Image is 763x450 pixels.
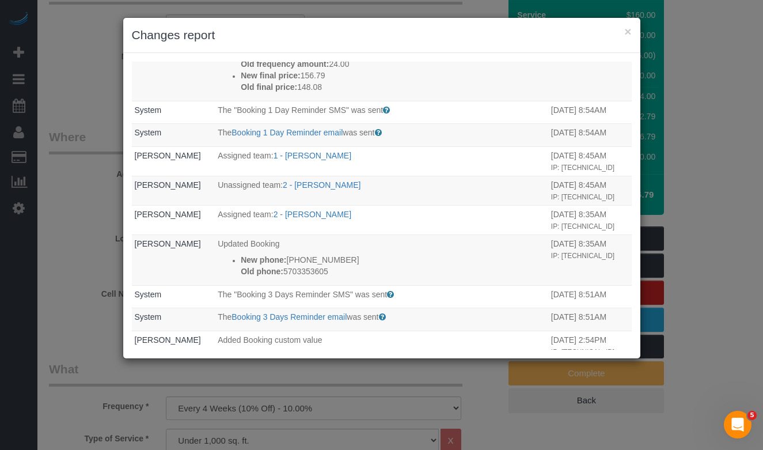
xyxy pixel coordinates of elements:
td: Who [132,205,215,235]
small: IP: [TECHNICAL_ID] [551,348,614,356]
a: Booking 1 Day Reminder email [231,128,343,137]
a: [PERSON_NAME] [135,335,201,345]
a: 2 - [PERSON_NAME] [274,210,351,219]
td: What [215,205,548,235]
p: 24.00 [241,58,545,70]
span: was sent [343,128,374,137]
a: System [135,312,162,322]
strong: Old final price: [241,82,297,92]
small: IP: [TECHNICAL_ID] [551,252,614,260]
td: Who [132,235,215,285]
td: Who [132,308,215,331]
td: What [215,235,548,285]
td: Who [132,285,215,308]
td: What [215,285,548,308]
td: When [548,176,632,205]
td: Who [132,124,215,147]
td: When [548,124,632,147]
p: 5703353605 [241,266,545,277]
iframe: Intercom live chat [724,411,751,438]
td: What [215,331,548,381]
button: × [624,25,631,37]
td: Who [132,331,215,381]
td: When [548,331,632,381]
p: 156.79 [241,70,545,81]
strong: New phone: [241,255,286,264]
td: What [215,146,548,176]
a: [PERSON_NAME] [135,180,201,190]
small: IP: [TECHNICAL_ID] [551,193,614,201]
td: When [548,235,632,285]
td: What [215,101,548,124]
sui-modal: Changes report [123,18,640,358]
span: was sent [347,312,378,322]
span: Added Booking custom value [218,335,322,345]
a: [PERSON_NAME] [135,239,201,248]
td: Who [132,146,215,176]
span: Assigned team: [218,210,274,219]
a: Booking 3 Days Reminder email [231,312,347,322]
td: Who [132,176,215,205]
span: The [218,128,231,137]
td: When [548,308,632,331]
strong: Old phone: [241,267,283,276]
a: System [135,290,162,299]
span: The [218,312,231,322]
td: When [548,146,632,176]
strong: New final price: [241,71,300,80]
h3: Changes report [132,27,632,44]
small: IP: [TECHNICAL_ID] [551,222,614,230]
td: When [548,101,632,124]
a: [PERSON_NAME] [135,151,201,160]
strong: Old frequency amount: [241,59,329,69]
span: Updated Booking [218,239,279,248]
a: System [135,128,162,137]
a: 2 - [PERSON_NAME] [283,180,360,190]
td: Who [132,101,215,124]
span: The "Booking 1 Day Reminder SMS" was sent [218,105,383,115]
td: What [215,308,548,331]
small: IP: [TECHNICAL_ID] [551,164,614,172]
td: What [215,176,548,205]
a: [PERSON_NAME] [135,210,201,219]
td: When [548,285,632,308]
p: [PHONE_NUMBER] [241,254,545,266]
td: When [548,205,632,235]
a: 1 - [PERSON_NAME] [274,151,351,160]
a: System [135,105,162,115]
span: Assigned team: [218,151,274,160]
span: Unassigned team: [218,180,283,190]
span: 5 [747,411,757,420]
td: What [215,124,548,147]
span: The "Booking 3 Days Reminder SMS" was sent [218,290,387,299]
p: 148.08 [241,81,545,93]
